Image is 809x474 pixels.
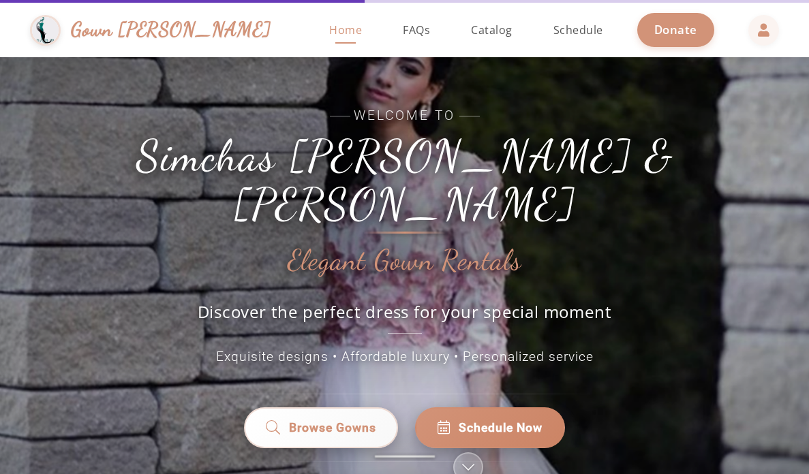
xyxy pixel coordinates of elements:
p: Discover the perfect dress for your special moment [183,300,626,334]
a: Home [316,3,376,57]
span: Welcome to [98,106,712,126]
span: Home [329,22,362,37]
a: Catalog [457,3,526,57]
a: Schedule [540,3,617,57]
span: FAQs [403,22,430,37]
img: Gown Gmach Logo [30,15,61,46]
p: Exquisite designs • Affordable luxury • Personalized service [98,347,712,367]
span: Schedule Now [459,419,543,437]
span: Catalog [471,22,513,37]
span: Gown [PERSON_NAME] [71,15,271,44]
a: Gown [PERSON_NAME] [30,12,284,49]
span: Donate [654,22,697,37]
h1: Simchas [PERSON_NAME] & [PERSON_NAME] [98,132,712,228]
h2: Elegant Gown Rentals [288,245,521,276]
a: Donate [637,13,714,46]
span: Browse Gowns [289,419,376,437]
a: FAQs [389,3,444,57]
span: Schedule [553,22,603,37]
